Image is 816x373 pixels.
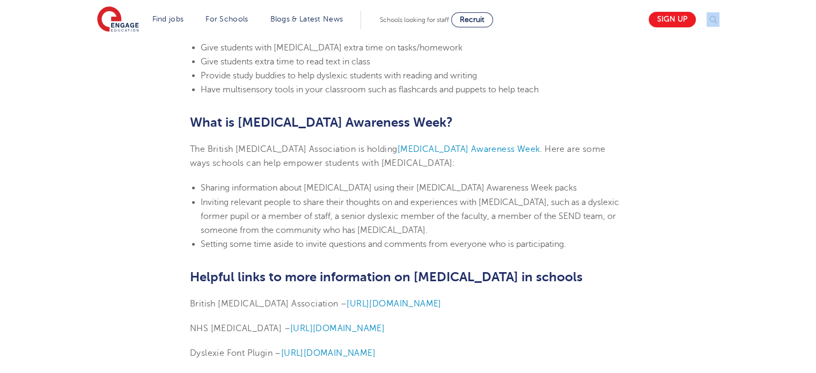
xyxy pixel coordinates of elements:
[649,12,696,27] a: Sign up
[205,15,248,23] a: For Schools
[451,12,493,27] a: Recruit
[380,16,449,24] span: Schools looking for staff
[190,269,583,284] b: Helpful links to more information on [MEDICAL_DATA] in schools
[190,299,347,309] span: British [MEDICAL_DATA] Association –
[190,348,281,358] span: Dyslexie Font Plugin –
[290,324,385,333] a: [URL][DOMAIN_NAME]
[190,144,398,154] span: The British [MEDICAL_DATA] Association is holding
[347,299,441,309] a: [URL][DOMAIN_NAME]
[201,43,462,53] span: Give students with [MEDICAL_DATA] extra time on tasks/homework
[190,115,453,130] b: What is [MEDICAL_DATA] Awareness Week?
[270,15,343,23] a: Blogs & Latest News
[190,144,605,168] span: . Here are some ways schools can help empower students with [MEDICAL_DATA]:
[281,348,376,358] a: [URL][DOMAIN_NAME]
[201,198,619,236] span: Inviting relevant people to share their thoughts on and experiences with [MEDICAL_DATA], such as ...
[152,15,184,23] a: Find jobs
[201,71,477,81] span: Provide study buddies to help dyslexic students with reading and writing
[201,85,539,94] span: Have multisensory tools in your classroom such as flashcards and puppets to help teach
[398,144,540,154] a: [MEDICAL_DATA] Awareness Week
[201,183,577,193] span: Sharing information about [MEDICAL_DATA] using their [MEDICAL_DATA] Awareness Week packs
[201,239,566,249] span: Setting some time aside to invite questions and comments from everyone who is participating.
[97,6,139,33] img: Engage Education
[460,16,484,24] span: Recruit
[201,57,370,67] span: Give students extra time to read text in class
[190,324,290,333] span: NHS [MEDICAL_DATA] –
